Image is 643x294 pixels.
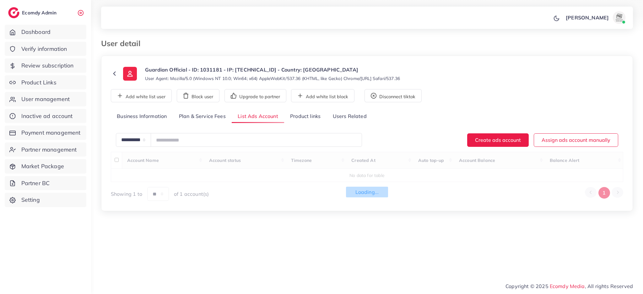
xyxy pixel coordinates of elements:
[111,110,173,123] a: Business Information
[21,146,77,154] span: Partner management
[101,39,145,48] h3: User detail
[5,126,86,140] a: Payment management
[550,283,585,289] a: Ecomdy Media
[5,193,86,207] a: Setting
[8,7,19,18] img: logo
[145,66,400,73] p: Guardian Official - ID: 1031181 - IP: [TECHNICAL_ID] - Country: [GEOGRAPHIC_DATA]
[21,45,67,53] span: Verify information
[145,75,400,82] small: User Agent: Mozilla/5.0 (Windows NT 10.0; Win64; x64) AppleWebKit/537.36 (KHTML, like Gecko) Chro...
[5,42,86,56] a: Verify information
[21,112,73,120] span: Inactive ad account
[22,10,58,16] h2: Ecomdy Admin
[613,11,625,24] img: avatar
[21,129,81,137] span: Payment management
[562,11,628,24] a: [PERSON_NAME]avatar
[291,89,354,102] button: Add white list block
[5,75,86,90] a: Product Links
[327,110,372,123] a: Users Related
[8,7,58,18] a: logoEcomdy Admin
[123,67,137,81] img: ic-user-info.36bf1079.svg
[21,61,74,70] span: Review subscription
[5,109,86,123] a: Inactive ad account
[21,78,57,87] span: Product Links
[5,58,86,73] a: Review subscription
[21,28,51,36] span: Dashboard
[585,282,633,290] span: , All rights Reserved
[21,95,70,103] span: User management
[365,89,422,102] button: Disconnect tiktok
[224,89,286,102] button: Upgrade to partner
[232,110,284,123] a: List Ads Account
[467,133,529,147] button: Create ads account
[5,92,86,106] a: User management
[505,282,633,290] span: Copyright © 2025
[21,162,64,170] span: Market Package
[5,142,86,157] a: Partner management
[21,196,40,204] span: Setting
[177,89,219,102] button: Block user
[173,110,232,123] a: Plan & Service Fees
[5,176,86,190] a: Partner BC
[5,159,86,174] a: Market Package
[346,187,388,197] span: Loading...
[21,179,50,187] span: Partner BC
[534,133,618,147] button: Assign ads account manually
[566,14,609,21] p: [PERSON_NAME]
[284,110,327,123] a: Product links
[111,89,172,102] button: Add white list user
[5,25,86,39] a: Dashboard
